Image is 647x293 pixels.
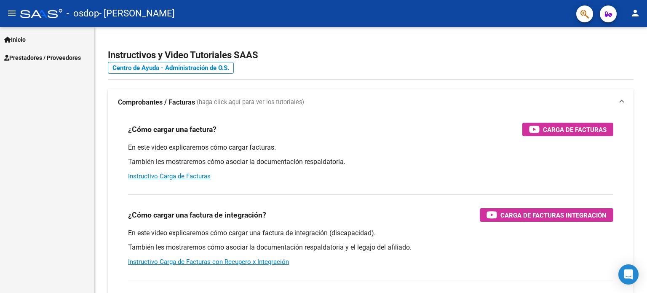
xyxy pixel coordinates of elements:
[128,243,613,252] p: También les mostraremos cómo asociar la documentación respaldatoria y el legajo del afiliado.
[128,143,613,152] p: En este video explicaremos cómo cargar facturas.
[500,210,607,220] span: Carga de Facturas Integración
[522,123,613,136] button: Carga de Facturas
[128,209,266,221] h3: ¿Cómo cargar una factura de integración?
[99,4,175,23] span: - [PERSON_NAME]
[67,4,99,23] span: - osdop
[543,124,607,135] span: Carga de Facturas
[4,35,26,44] span: Inicio
[128,258,289,266] a: Instructivo Carga de Facturas con Recupero x Integración
[128,157,613,167] p: También les mostraremos cómo asociar la documentación respaldatoria.
[128,228,613,238] p: En este video explicaremos cómo cargar una factura de integración (discapacidad).
[108,62,234,74] a: Centro de Ayuda - Administración de O.S.
[197,98,304,107] span: (haga click aquí para ver los tutoriales)
[108,89,634,116] mat-expansion-panel-header: Comprobantes / Facturas (haga click aquí para ver los tutoriales)
[7,8,17,18] mat-icon: menu
[630,8,640,18] mat-icon: person
[618,264,639,285] div: Open Intercom Messenger
[128,124,217,135] h3: ¿Cómo cargar una factura?
[4,53,81,62] span: Prestadores / Proveedores
[118,98,195,107] strong: Comprobantes / Facturas
[128,172,211,180] a: Instructivo Carga de Facturas
[480,208,613,222] button: Carga de Facturas Integración
[108,47,634,63] h2: Instructivos y Video Tutoriales SAAS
